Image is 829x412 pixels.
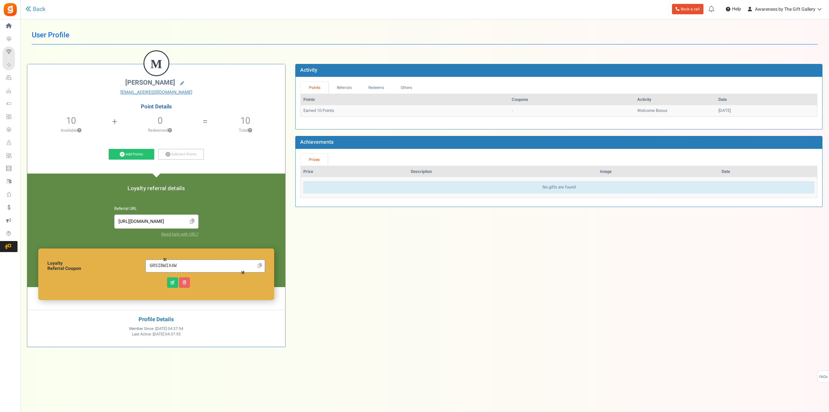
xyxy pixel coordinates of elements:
[129,326,183,332] span: Member Since :
[161,231,199,237] a: Need help with URL?
[509,94,635,105] th: Coupons
[718,108,814,114] div: [DATE]
[255,261,264,271] a: Click to Copy
[819,371,828,383] span: FAQs
[47,261,145,271] h6: Loyalty Referral Coupon
[300,154,328,166] a: Prizes
[125,78,175,87] span: [PERSON_NAME]
[248,128,252,133] button: ?
[509,105,635,116] td: -
[32,26,818,44] h1: User Profile
[328,82,360,94] a: Referrals
[30,127,111,133] p: Available
[300,66,317,74] b: Activity
[168,128,172,133] button: ?
[635,105,716,116] td: Welcome Bonus
[392,82,420,94] a: Others
[360,82,393,94] a: Redeems
[240,116,250,126] h5: 10
[3,2,18,17] img: Gratisfaction
[118,127,202,133] p: Redeemed
[597,166,719,177] th: Image
[158,116,163,126] h5: 0
[32,317,280,323] h4: Profile Details
[303,181,814,193] div: No gifts are found
[719,166,817,177] th: Date
[301,105,509,116] td: Earned 10 Points
[209,127,282,133] p: Total
[723,4,744,14] a: Help
[187,216,198,227] span: Click to Copy
[153,332,181,337] span: [DATE] 04:37:55
[716,94,817,105] th: Date
[408,166,597,177] th: Description
[66,114,76,127] span: 10
[32,89,280,96] a: [EMAIL_ADDRESS][DOMAIN_NAME]
[34,186,279,191] h5: Loyalty referral details
[730,6,741,12] span: Help
[144,51,168,77] figcaption: M
[301,166,408,177] th: Prize
[301,94,509,105] th: Points
[155,326,183,332] span: [DATE] 04:37:54
[672,4,703,14] a: Book a call
[109,149,154,160] a: Add Points
[300,138,334,146] b: Achievements
[27,104,285,110] h4: Point Details
[158,149,204,160] a: Subtract Points
[132,332,181,337] span: Last Active :
[77,128,81,133] button: ?
[114,207,199,211] h6: Referral URL
[300,82,328,94] a: Points
[635,94,716,105] th: Activity
[755,6,815,13] span: Awareness by The Gift Gallery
